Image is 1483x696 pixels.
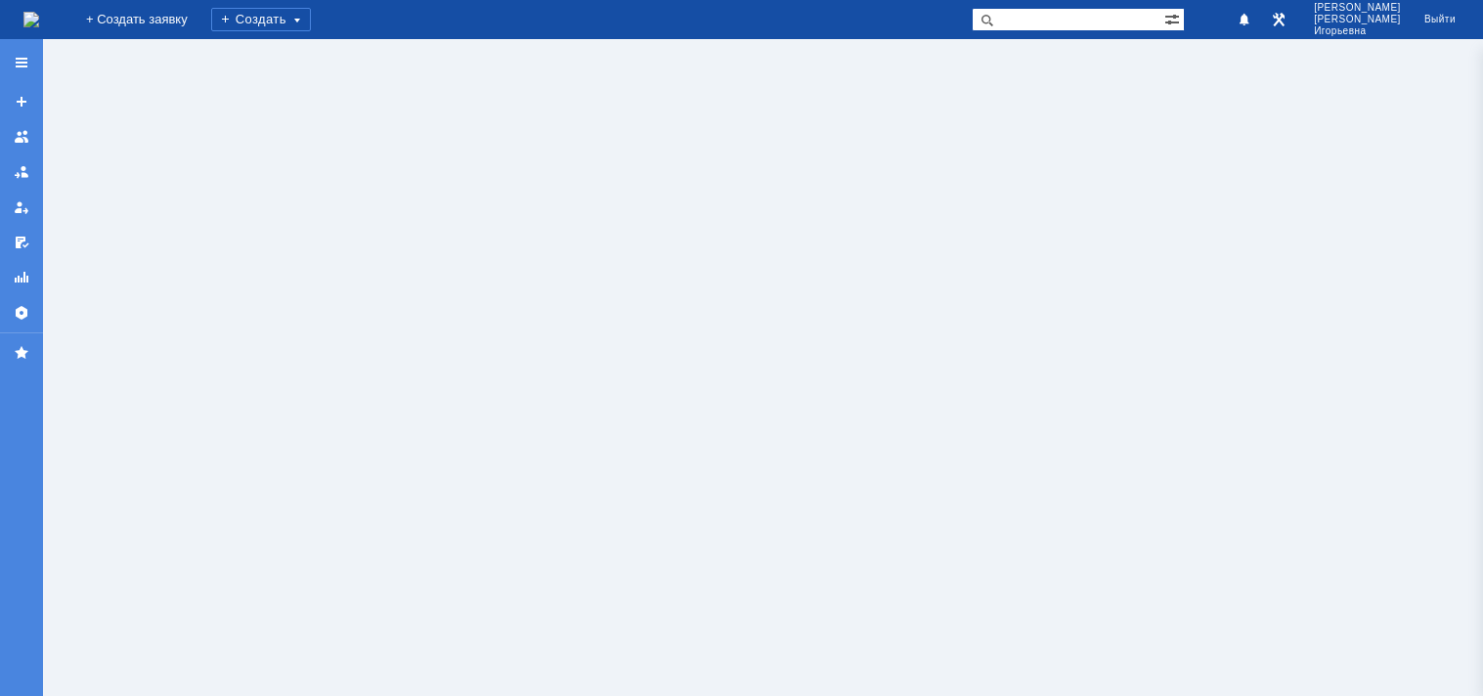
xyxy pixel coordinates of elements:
span: [PERSON_NAME] [1314,14,1401,25]
a: Отчеты [6,262,37,293]
span: Игорьевна [1314,25,1401,37]
a: Создать заявку [6,86,37,117]
a: Перейти на домашнюю страницу [23,12,39,27]
a: Заявки в моей ответственности [6,156,37,188]
span: [PERSON_NAME] [1314,2,1401,14]
span: Расширенный поиск [1164,9,1184,27]
a: Перейти в интерфейс администратора [1267,8,1290,31]
div: Создать [211,8,311,31]
img: logo [23,12,39,27]
a: Мои согласования [6,227,37,258]
a: Настройки [6,297,37,328]
a: Мои заявки [6,192,37,223]
a: Заявки на командах [6,121,37,152]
